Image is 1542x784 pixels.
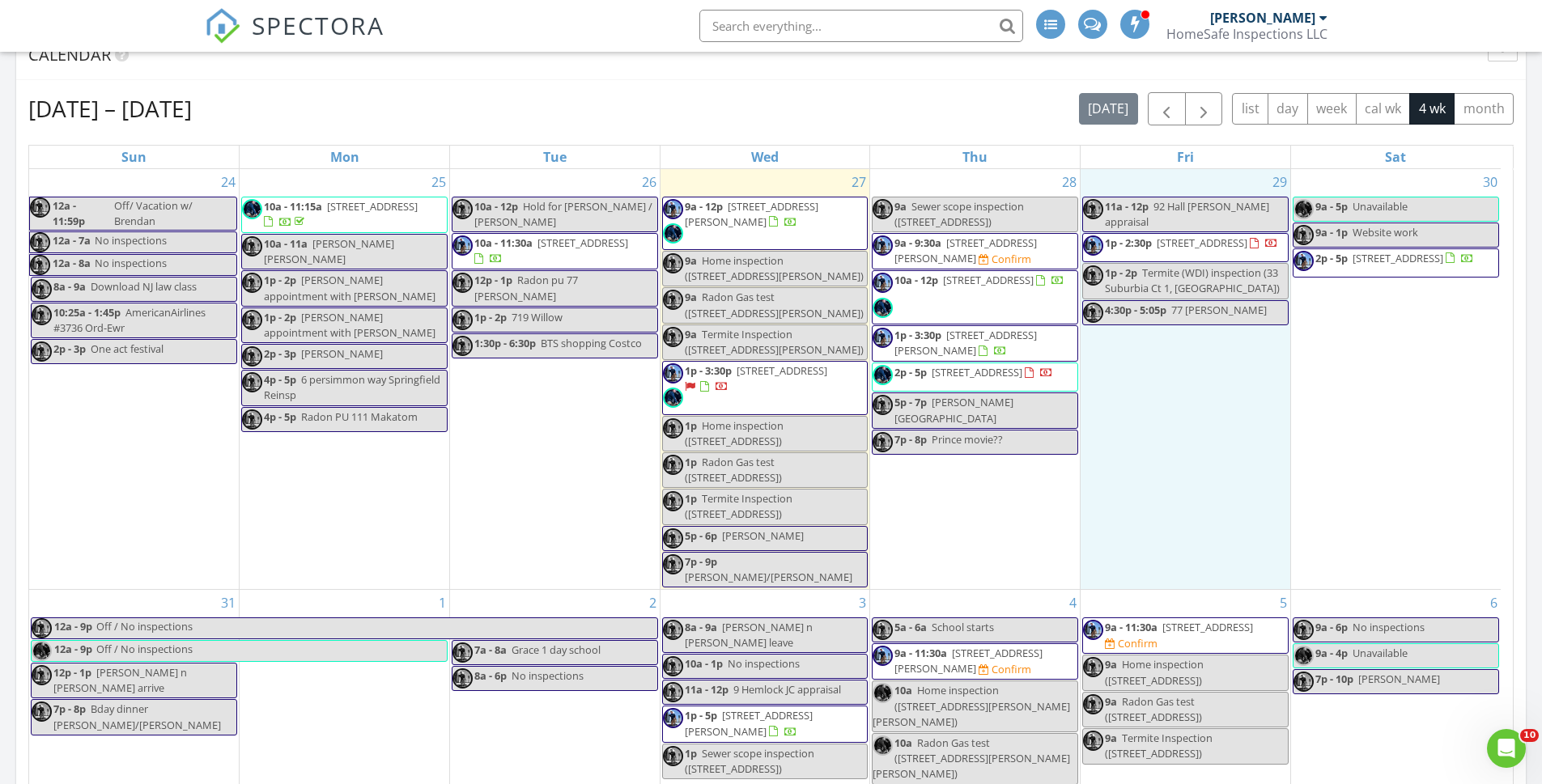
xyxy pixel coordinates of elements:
span: 5p - 6p [685,528,717,543]
span: 10a [894,735,912,750]
img: img_9122.jpeg [663,708,683,728]
a: 2p - 5p [STREET_ADDRESS] [894,365,1053,379]
span: 10a - 12p [474,199,518,214]
span: 77 [PERSON_NAME] [1171,303,1267,317]
a: Go to August 28, 2025 [1059,169,1080,195]
a: 1p - 2:30p [STREET_ADDRESS] [1082,233,1289,262]
a: Go to August 29, 2025 [1269,169,1290,195]
span: 12p - 1p [53,665,91,680]
a: 9a - 11:30a [STREET_ADDRESS][PERSON_NAME] [894,646,1043,676]
span: 7a - 8a [474,642,507,657]
span: [STREET_ADDRESS] [943,273,1034,287]
button: Previous [1148,92,1186,125]
button: 4 wk [1409,93,1455,125]
span: Unavailable [1353,199,1408,214]
input: Search everything... [699,10,1023,42]
a: 9a - 9:30a [STREET_ADDRESS][PERSON_NAME] [894,235,1037,265]
a: 9a - 11:30a [STREET_ADDRESS][PERSON_NAME] Confirm [872,643,1078,680]
a: Monday [327,146,363,168]
span: 1p - 2p [264,273,296,287]
span: No inspections [95,256,167,270]
a: 9a - 12p [STREET_ADDRESS][PERSON_NAME] [662,197,869,250]
img: img_9122.jpeg [1083,303,1103,323]
img: img_9122.jpeg [1083,694,1103,714]
span: 9a [685,253,697,268]
img: img_9122.jpeg [873,235,893,256]
span: [PERSON_NAME]/[PERSON_NAME] [685,570,852,584]
img: img_9122.jpeg [663,327,683,347]
a: 10a - 12p [STREET_ADDRESS] [872,270,1078,324]
button: week [1307,93,1357,125]
img: img_9122.jpeg [1293,672,1314,692]
span: Termite (WDI) inspection (33 Suburbia Ct 1, [GEOGRAPHIC_DATA]) [1105,265,1280,295]
button: Next [1185,92,1223,125]
span: Grace 1 day school [512,642,601,657]
span: 719 Willow [512,310,563,324]
span: 1p [685,491,697,506]
span: Prince movie?? [932,432,1003,447]
span: 7p - 9p [685,554,717,569]
span: 9a - 11:30a [894,646,947,660]
span: 5a - 6a [894,620,927,634]
span: [STREET_ADDRESS] [1353,251,1443,265]
a: 1p - 3:30p [STREET_ADDRESS][PERSON_NAME] [894,328,1037,358]
span: [STREET_ADDRESS][PERSON_NAME] [685,199,818,229]
img: img_9122.jpeg [1083,657,1103,677]
span: 1:30p - 6:30p [474,336,536,350]
span: 4p - 5p [264,372,296,387]
a: 10a - 12p [STREET_ADDRESS] [894,273,1064,287]
td: Go to August 26, 2025 [449,169,660,590]
img: img_0368.jpeg [873,365,893,385]
span: [PERSON_NAME] [301,346,383,361]
span: Off/ Vacation w/ Brendan [114,198,193,228]
span: [STREET_ADDRESS] [537,235,628,250]
span: Home inspection ([STREET_ADDRESS]) [1105,657,1204,687]
img: img_9122.jpeg [242,409,262,430]
span: Radon pu 77 [PERSON_NAME] [474,273,578,303]
img: img_9122.jpeg [1293,251,1314,271]
span: 9a [685,327,697,341]
div: Confirm [992,252,1031,265]
a: 1p - 2:30p [STREET_ADDRESS] [1105,235,1278,250]
span: 10a [894,683,912,697]
a: Go to August 31, 2025 [218,590,239,616]
img: img_9122.jpeg [663,491,683,511]
img: img_0368.jpeg [873,298,893,318]
img: img_9122.jpeg [452,336,473,356]
span: One act festival [91,341,164,356]
img: img_9122.jpeg [873,432,893,452]
span: No inspections [728,656,800,671]
span: Off / No inspections [96,619,193,634]
a: Wednesday [748,146,782,168]
span: 12a - 11:59p [52,197,111,230]
span: 2p - 3p [264,346,296,361]
h2: [DATE] – [DATE] [28,92,192,125]
span: [PERSON_NAME] appointment with [PERSON_NAME] [264,310,435,340]
a: Go to August 30, 2025 [1480,169,1501,195]
span: 9a - 4p [1315,646,1348,660]
img: img_9122.jpeg [663,746,683,766]
span: 12a - 9p [53,641,93,661]
span: [PERSON_NAME] appointment with [PERSON_NAME] [264,273,435,303]
span: 12a - 7a [52,232,91,252]
img: img_9122.jpeg [452,642,473,663]
img: img_9122.jpeg [452,668,473,689]
span: 9a - 11:30a [1105,620,1158,634]
a: Go to September 3, 2025 [856,590,869,616]
img: img_9122.jpeg [242,346,262,367]
img: img_9122.jpeg [32,305,52,325]
span: Unavailable [1353,646,1408,660]
img: img_9122.jpeg [242,372,262,392]
img: img_9122.jpeg [1293,225,1314,245]
span: Website work [1353,225,1418,239]
span: 4p - 5p [264,409,296,424]
img: img_9122.jpeg [873,273,893,293]
span: BTS shopping Costco [541,336,642,350]
a: Sunday [118,146,150,168]
span: [STREET_ADDRESS] [327,199,418,214]
span: 9 Hemlock JC appraisal [733,682,841,697]
img: img_9122.jpeg [242,273,262,293]
a: Go to August 26, 2025 [639,169,660,195]
span: 10a - 11:15a [264,199,322,214]
td: Go to August 29, 2025 [1081,169,1291,590]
